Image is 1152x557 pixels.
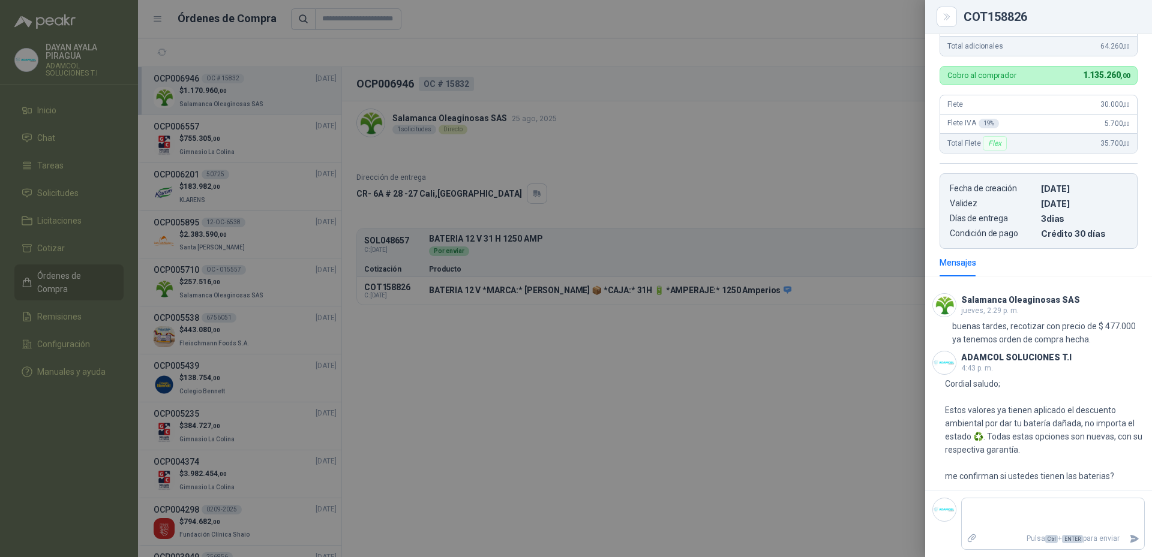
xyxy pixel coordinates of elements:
[947,100,963,109] span: Flete
[1123,140,1130,147] span: ,00
[950,198,1036,209] p: Validez
[1100,42,1130,50] span: 64.260
[1123,101,1130,108] span: ,00
[961,364,993,372] span: 4:43 p. m.
[1100,100,1130,109] span: 30.000
[950,228,1036,239] p: Condición de pago
[947,71,1016,79] p: Cobro al comprador
[1100,139,1130,147] span: 35.700
[1083,70,1130,80] span: 1.135.260
[979,119,1000,128] div: 19 %
[1041,228,1127,239] p: Crédito 30 días
[1120,72,1130,80] span: ,00
[933,294,956,317] img: Company Logo
[962,528,982,549] label: Adjuntar archivos
[933,498,956,521] img: Company Logo
[1041,183,1127,194] p: [DATE]
[950,183,1036,194] p: Fecha de creación
[961,297,1080,303] h3: Salamanca Oleaginosas SAS
[945,377,1145,483] p: Cordial saludo; Estos valores ya tienen aplicado el descuento ambiental por dar tu batería dañada...
[1123,43,1130,50] span: ,00
[961,354,1072,361] h3: ADAMCOL SOLUCIONES T.I
[1041,198,1127,209] p: [DATE]
[947,136,1009,150] span: Total Flete
[1041,213,1127,224] p: 3 dias
[940,37,1137,56] div: Total adicionales
[964,11,1138,23] div: COT158826
[1124,528,1144,549] button: Enviar
[947,119,999,128] span: Flete IVA
[952,320,1145,346] p: buenas tardes, recotizar con precio de $ 477.000 ya tenemos orden de compra hecha.
[1105,119,1130,128] span: 5.700
[1123,121,1130,127] span: ,00
[983,136,1006,150] div: Flex
[1045,535,1058,543] span: Ctrl
[940,10,954,24] button: Close
[950,213,1036,224] p: Días de entrega
[933,351,956,374] img: Company Logo
[1062,535,1083,543] span: ENTER
[940,256,976,269] div: Mensajes
[982,528,1125,549] p: Pulsa + para enviar
[961,306,1019,315] span: jueves, 2:29 p. m.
